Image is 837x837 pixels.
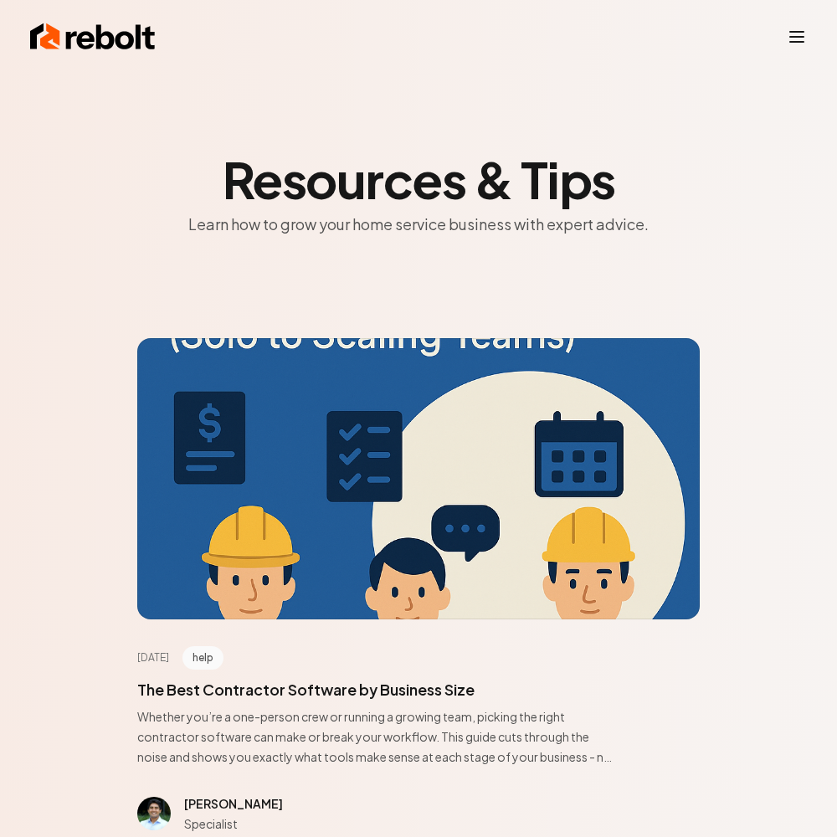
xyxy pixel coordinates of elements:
button: Toggle mobile menu [787,27,807,47]
p: Learn how to grow your home service business with expert advice. [137,211,700,238]
img: Rebolt Logo [30,20,156,54]
h2: Resources & Tips [137,154,700,204]
time: [DATE] [137,651,169,665]
span: [PERSON_NAME] [184,796,283,811]
a: The Best Contractor Software by Business Size [137,680,475,699]
span: help [182,646,223,670]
